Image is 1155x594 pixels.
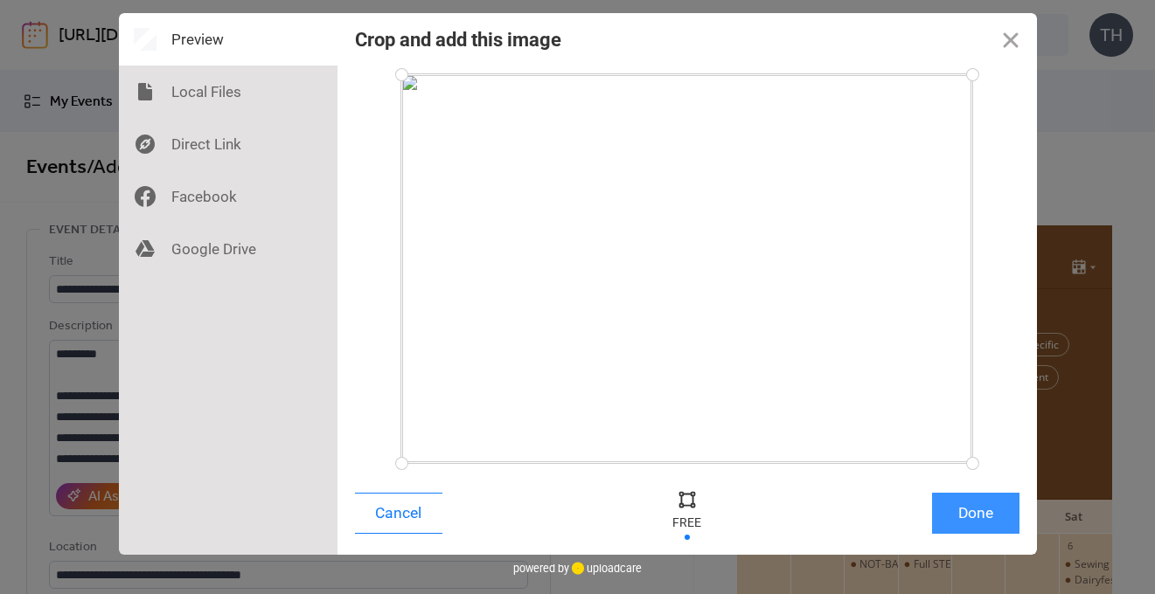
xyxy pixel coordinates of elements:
[513,555,642,581] div: powered by
[355,493,442,534] button: Cancel
[569,562,642,575] a: uploadcare
[119,66,337,118] div: Local Files
[355,29,561,51] div: Crop and add this image
[119,223,337,275] div: Google Drive
[985,13,1037,66] button: Close
[932,493,1019,534] button: Done
[119,13,337,66] div: Preview
[119,170,337,223] div: Facebook
[119,118,337,170] div: Direct Link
